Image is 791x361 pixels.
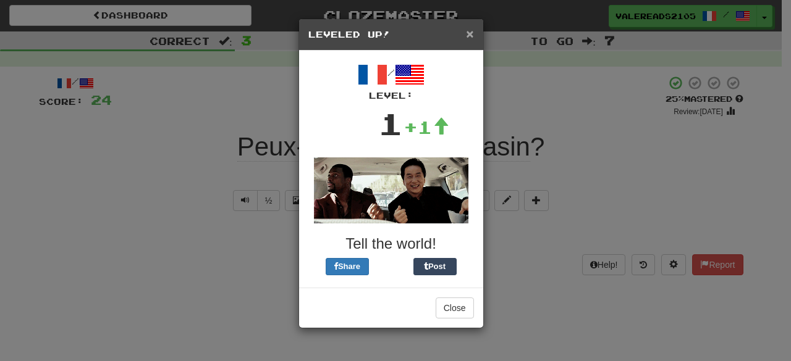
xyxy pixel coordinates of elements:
[436,297,474,318] button: Close
[404,115,449,139] div: +1
[326,258,369,275] button: Share
[413,258,457,275] button: Post
[378,102,404,145] div: 1
[466,27,473,40] button: Close
[466,27,473,41] span: ×
[308,89,474,102] div: Level:
[308,60,474,102] div: /
[314,157,468,223] img: jackie-chan-chris-tucker-8e28c945e4edb08076433a56fe7d8633100bcb81acdffdd6d8700cc364528c3e.gif
[308,28,474,41] h5: Leveled Up!
[369,258,413,275] iframe: X Post Button
[308,236,474,252] h3: Tell the world!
